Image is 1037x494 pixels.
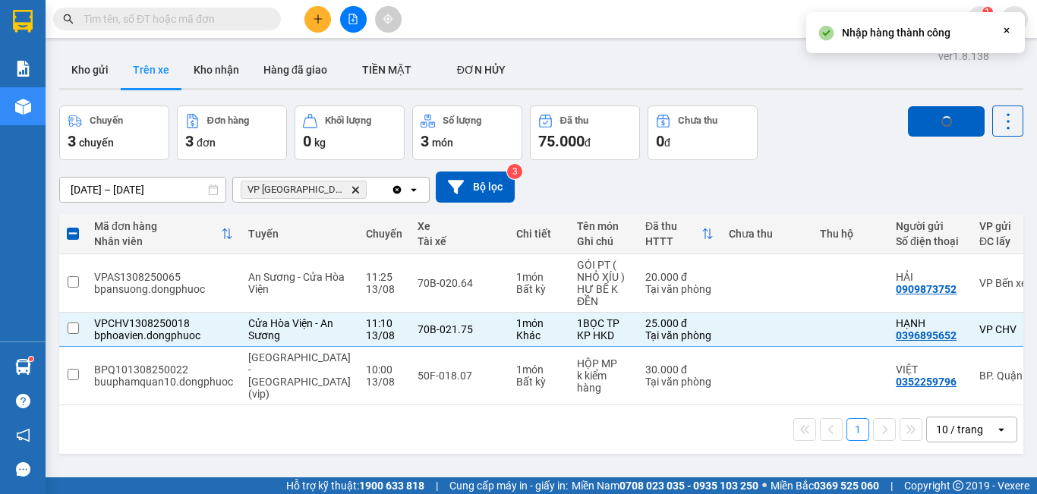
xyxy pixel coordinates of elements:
sup: 3 [507,164,522,179]
span: An Sương - Cửa Hòa Viện [248,271,345,295]
span: đơn [197,137,216,149]
input: Select a date range. [60,178,225,202]
button: Kho gửi [59,52,121,88]
span: ----------------------------------------- [41,82,186,94]
span: pvphuocdong.dongphuoc [805,9,967,28]
span: 75.000 [538,132,585,150]
div: Tại văn phòng [645,283,714,295]
div: HẢI [896,271,964,283]
svg: Close [1001,24,1013,36]
span: copyright [953,480,963,491]
div: Đơn hàng [207,115,249,126]
div: KP HKD [577,329,630,341]
div: Chi tiết [516,228,562,240]
button: Kho nhận [181,52,251,88]
span: đ [585,137,591,149]
div: 1 món [516,317,562,329]
span: [GEOGRAPHIC_DATA] - [GEOGRAPHIC_DATA] (vip) [248,351,351,400]
div: Đã thu [560,115,588,126]
div: BPQ101308250022 [94,363,233,376]
div: 1 món [516,363,562,376]
div: Khối lượng [325,115,371,126]
span: 0 [303,132,311,150]
button: plus [304,6,331,33]
span: chuyến [79,137,114,149]
button: Số lượng3món [412,105,522,160]
span: Cửa Hòa Viện - An Sương [248,317,333,341]
div: 11:10 [366,317,402,329]
div: HẠNH [896,317,964,329]
div: 20.000 đ [645,271,714,283]
span: Hotline: 19001152 [120,68,186,77]
div: 13/08 [366,283,402,295]
span: đ [664,137,670,149]
span: Hỗ trợ kỹ thuật: [286,477,424,494]
div: HTTT [645,235,701,247]
div: Tại văn phòng [645,376,714,388]
span: plus [313,14,323,24]
button: Bộ lọc [436,171,515,203]
div: 13/08 [366,376,402,388]
span: Miền Nam [572,477,758,494]
div: 70B-020.64 [418,277,501,289]
div: buuphamquan10.dongphuoc [94,376,233,388]
img: warehouse-icon [15,99,31,115]
div: 1 món [516,271,562,283]
div: Nhân viên [94,235,221,247]
span: question-circle [16,394,30,408]
div: Số lượng [443,115,481,126]
span: 0 [656,132,664,150]
svg: Clear all [391,184,403,196]
img: solution-icon [15,61,31,77]
th: Toggle SortBy [87,214,241,254]
div: Chưa thu [729,228,805,240]
button: Chuyến3chuyến [59,105,169,160]
span: aim [383,14,393,24]
div: 0352259796 [896,376,957,388]
span: notification [16,428,30,442]
span: [PERSON_NAME]: [5,98,159,107]
input: Selected VP Phước Đông. [370,182,371,197]
div: Người gửi [896,220,964,232]
strong: ĐỒNG PHƯỚC [120,8,208,21]
button: Đơn hàng3đơn [177,105,287,160]
button: Chưa thu0đ [648,105,758,160]
svg: open [408,184,420,196]
div: Thu hộ [820,228,881,240]
span: TIỀN MẶT [362,64,411,76]
div: 30.000 đ [645,363,714,376]
div: Tại văn phòng [645,329,714,341]
div: bphoavien.dongphuoc [94,329,233,341]
sup: 1 [982,7,993,17]
img: warehouse-icon [15,359,31,375]
div: Số điện thoại [896,235,964,247]
span: message [16,462,30,477]
span: ⚪️ [762,483,767,489]
div: Khác [516,329,562,341]
span: search [63,14,74,24]
div: Chưa thu [678,115,717,126]
svg: open [995,423,1007,436]
div: Mã đơn hàng [94,220,221,232]
svg: Delete [351,185,360,194]
div: 50F-018.07 [418,370,501,382]
span: Cung cấp máy in - giấy in: [449,477,568,494]
strong: 0369 525 060 [814,480,879,492]
div: GÓI PT ( NHỎ XÍU ) [577,259,630,283]
div: Tài xế [418,235,501,247]
span: 3 [185,132,194,150]
div: bpansuong.dongphuoc [94,283,233,295]
div: 10 / trang [936,422,983,437]
span: Bến xe [GEOGRAPHIC_DATA] [120,24,204,43]
span: 3 [68,132,76,150]
span: VP Phước Đông [247,184,345,196]
sup: 1 [29,357,33,361]
input: Tìm tên, số ĐT hoặc mã đơn [84,11,263,27]
div: Ghi chú [577,235,630,247]
span: VP Phước Đông, close by backspace [241,181,367,199]
span: kg [314,137,326,149]
div: 25.000 đ [645,317,714,329]
div: HƯ BỂ K ĐỀN [577,283,630,307]
span: VPPD1308250006 [76,96,159,108]
div: VPAS1308250065 [94,271,233,283]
